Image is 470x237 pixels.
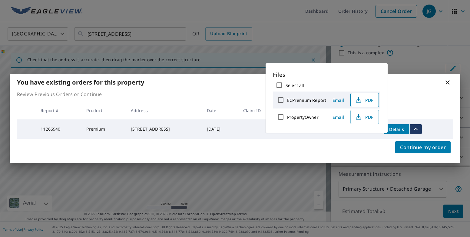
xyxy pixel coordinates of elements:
[331,114,346,120] span: Email
[36,119,81,139] td: 11266940
[286,82,304,88] label: Select all
[329,112,348,122] button: Email
[388,126,406,132] span: Details
[126,102,202,119] th: Address
[81,102,126,119] th: Product
[409,124,422,134] button: filesDropdownBtn-11266940
[400,143,446,152] span: Continue my order
[202,119,238,139] td: [DATE]
[273,71,380,79] p: Files
[131,126,197,132] div: [STREET_ADDRESS]
[331,97,346,103] span: Email
[350,93,379,107] button: PDF
[287,97,326,103] label: ECPremium Report
[17,78,144,86] b: You have existing orders for this property
[36,102,81,119] th: Report #
[287,114,319,120] label: PropertyOwner
[384,124,409,134] button: detailsBtn-11266940
[17,91,453,98] p: Review Previous Orders or Continue
[354,113,374,121] span: PDF
[329,95,348,105] button: Email
[350,110,379,124] button: PDF
[238,102,281,119] th: Claim ID
[354,96,374,104] span: PDF
[202,102,238,119] th: Date
[395,141,451,153] button: Continue my order
[81,119,126,139] td: Premium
